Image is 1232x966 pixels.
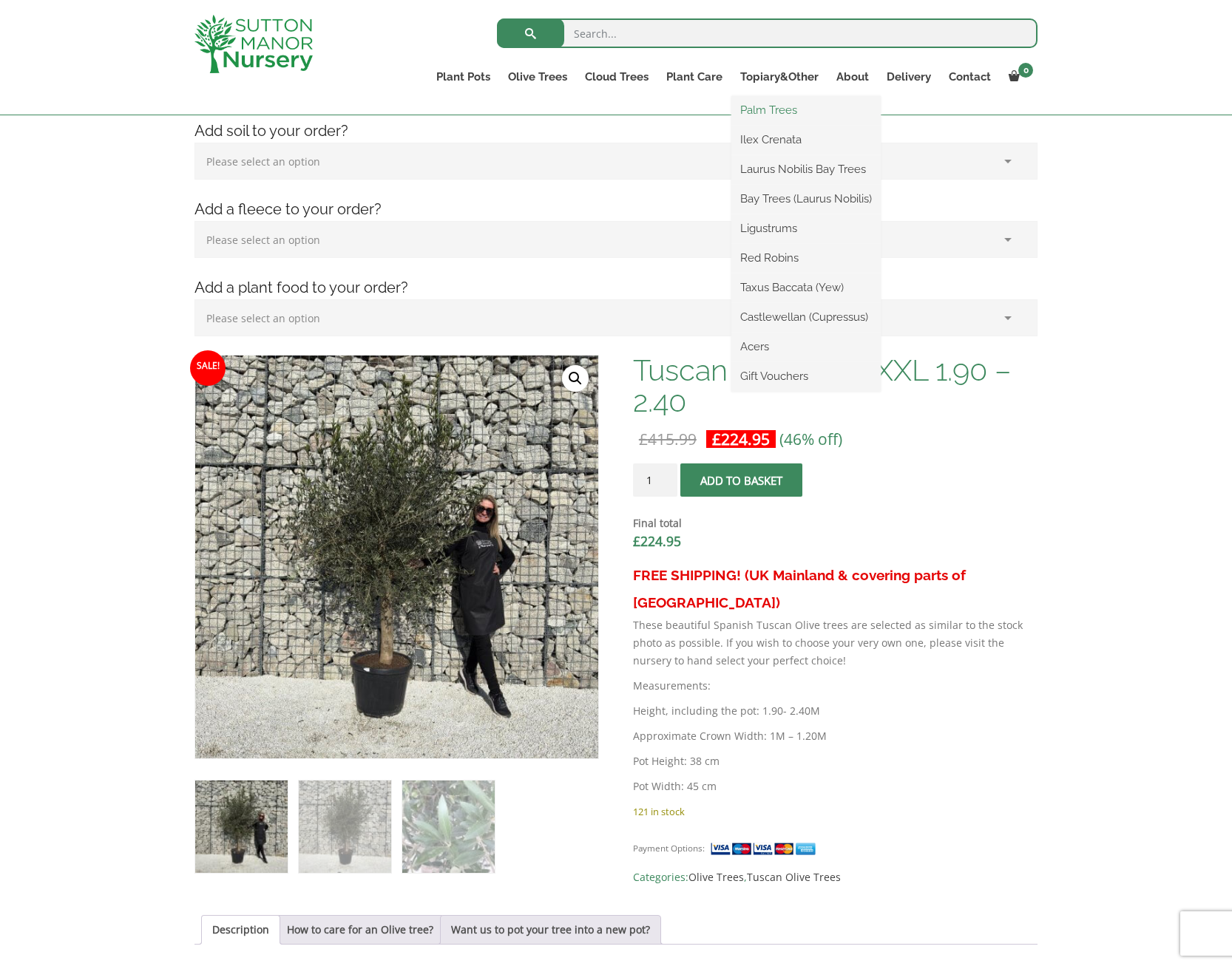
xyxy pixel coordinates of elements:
a: Ilex Crenata [731,129,881,151]
p: Pot Width: 45 cm [633,778,1038,795]
h4: Add a fleece to your order? [183,198,1049,221]
a: View full-screen image gallery [562,365,589,392]
p: Approximate Crown Width: 1M – 1.20M [633,727,1038,745]
a: Palm Trees [731,99,881,121]
a: Delivery [878,67,940,87]
a: About [827,67,878,87]
p: Measurements: [633,677,1038,695]
a: Bay Trees (Laurus Nobilis) [731,188,881,210]
a: Contact [940,67,1000,87]
img: Tuscan Olive Tree XXL 1.90 - 2.40 - Image 3 [402,780,495,873]
a: Acers [731,336,881,358]
span: (46% off) [779,429,842,449]
a: 0 [1000,67,1038,87]
a: Olive Trees [688,870,744,884]
img: logo [194,15,313,73]
a: Olive Trees [499,67,576,87]
a: Topiary&Other [731,67,827,87]
img: Tuscan Olive Tree XXL 1.90 - 2.40 [195,780,288,873]
span: £ [639,429,648,449]
span: Categories: , [633,868,1038,886]
a: Want us to pot your tree into a new pot? [451,916,650,944]
a: Cloud Trees [576,67,657,87]
input: Search... [497,18,1038,48]
dt: Final total [633,514,1038,532]
a: Description [212,916,269,944]
a: Taxus Baccata (Yew) [731,276,881,299]
bdi: 224.95 [633,532,681,550]
span: £ [712,429,721,449]
a: Red Robins [731,247,881,269]
small: Payment Options: [633,843,705,854]
h3: FREE SHIPPING! (UK Mainland & covering parts of [GEOGRAPHIC_DATA]) [633,562,1038,616]
span: 0 [1018,63,1033,78]
a: Tuscan Olive Trees [747,870,841,884]
a: Plant Care [657,67,731,87]
a: Gift Vouchers [731,365,881,387]
h4: Add soil to your order? [183,120,1049,143]
bdi: 224.95 [712,429,770,449]
h4: Add a plant food to your order? [183,276,1049,299]
span: Sale! [190,350,226,386]
p: Pot Height: 38 cm [633,752,1038,770]
img: payment supported [710,841,821,857]
a: Castlewellan (Cupressus) [731,306,881,328]
p: These beautiful Spanish Tuscan Olive trees are selected as similar to the stock photo as possible... [633,616,1038,670]
a: Laurus Nobilis Bay Trees [731,158,881,180]
button: Add to basket [680,463,802,497]
span: £ [633,532,640,550]
h1: Tuscan Olive Tree XXL 1.90 – 2.40 [633,355,1038,417]
a: Ligustrums [731,217,881,239]
a: How to care for an Olive tree? [287,916,433,944]
a: Plant Pots [427,67,499,87]
p: 121 in stock [633,803,1038,820]
p: Height, including the pot: 1.90- 2.40M [633,702,1038,720]
img: Tuscan Olive Tree XXL 1.90 - 2.40 - Image 2 [299,780,391,873]
input: Product quantity [633,463,677,497]
bdi: 415.99 [639,429,697,449]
